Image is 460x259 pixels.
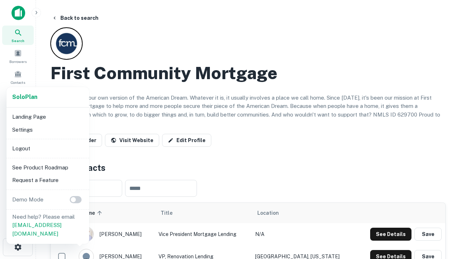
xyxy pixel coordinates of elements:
li: See Product Roadmap [9,161,86,174]
li: Request a Feature [9,174,86,187]
a: [EMAIL_ADDRESS][DOMAIN_NAME] [12,222,61,237]
p: Need help? Please email [12,213,83,238]
li: Settings [9,123,86,136]
li: Landing Page [9,110,86,123]
p: Demo Mode [9,195,46,204]
iframe: Chat Widget [424,201,460,236]
strong: Solo Plan [12,94,37,100]
li: Logout [9,142,86,155]
a: SoloPlan [12,93,37,101]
